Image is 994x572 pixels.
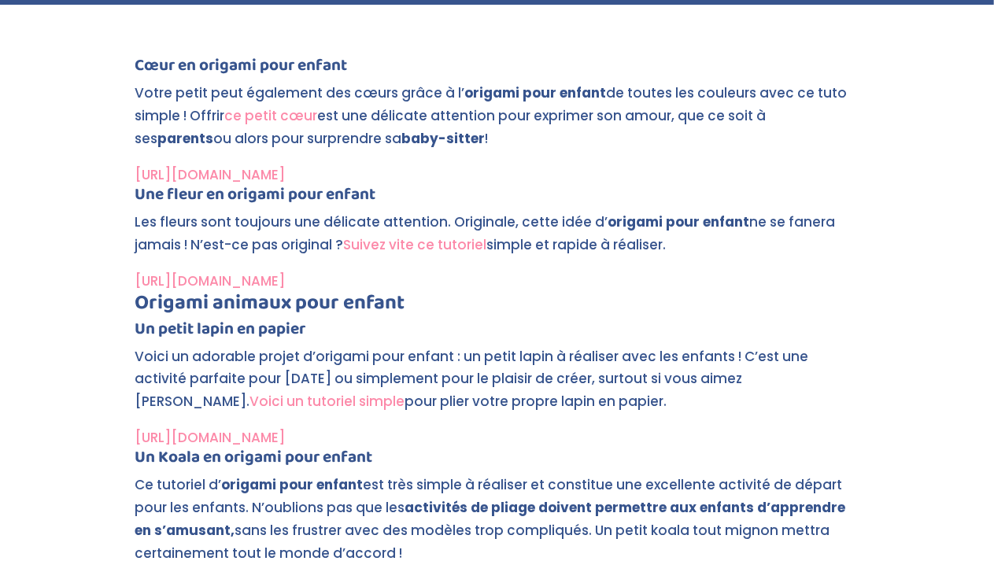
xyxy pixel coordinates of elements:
strong: parents [158,129,214,148]
strong: origami pour enfant [222,475,364,494]
strong: baby-sitter [402,129,486,148]
strong: activités de pliage doivent permettre aux enfants d’apprendre en s’amusant, [135,498,846,540]
a: ce petit cœur [225,106,318,125]
a: Voici un tutoriel simple [250,392,405,411]
strong: origami pour enfant [465,83,607,102]
h4: Un Koala en origami pour enfant [135,449,859,474]
p: Votre petit peut également des cœurs grâce à l’ de toutes les couleurs avec ce tuto simple ! Offr... [135,82,859,164]
h4: Un petit lapin en papier [135,321,859,345]
a: [URL][DOMAIN_NAME] [135,165,286,184]
h3: Origami animaux pour enfant [135,293,859,321]
a: Suivez vite ce tutoriel [344,235,487,254]
a: [URL][DOMAIN_NAME] [135,428,286,447]
a: [URL][DOMAIN_NAME] [135,271,286,290]
h4: Une fleur en origami pour enfant [135,186,859,211]
h4: Cœur en origami pour enfant [135,57,859,82]
p: Les fleurs sont toujours une délicate attention. Originale, cette idée d’ ne se fanera jamais ! N... [135,211,859,270]
p: Voici un adorable projet d’origami pour enfant : un petit lapin à réaliser avec les enfants ! C’e... [135,345,859,427]
strong: origami pour enfant [608,212,750,231]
